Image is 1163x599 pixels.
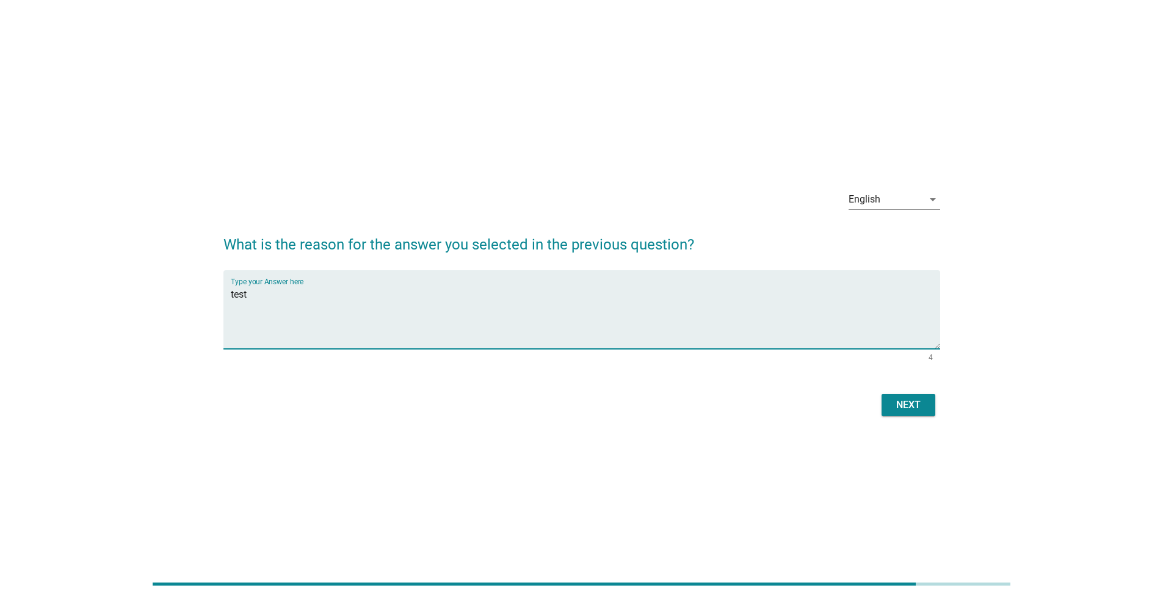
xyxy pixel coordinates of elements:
[929,354,933,361] div: 4
[891,398,926,412] div: Next
[882,394,935,416] button: Next
[849,194,880,205] div: English
[223,221,940,256] h2: What is the reason for the answer you selected in the previous question?
[231,285,940,349] textarea: Type your Answer here
[926,192,940,207] i: arrow_drop_down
